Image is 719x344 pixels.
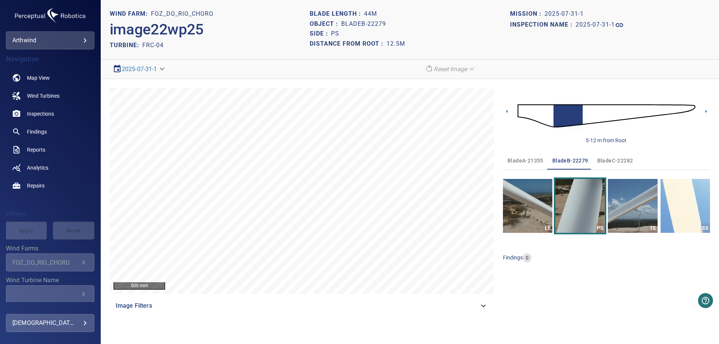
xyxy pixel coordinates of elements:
a: analytics noActive [6,159,94,177]
span: Analytics [27,164,48,171]
span: findings [503,255,523,261]
span: Reports [27,146,45,153]
h1: Blade length : [310,10,364,18]
div: TE [648,223,658,233]
div: arthwind [6,31,94,49]
img: d [518,94,695,137]
img: arthwind-logo [13,6,88,25]
h2: image22wp25 [110,21,204,39]
h4: Filters [6,210,94,218]
a: inspections noActive [6,105,94,123]
a: PS [555,179,605,233]
a: map noActive [6,69,94,87]
div: FOZ_DO_RIO_CHORO [12,259,79,266]
a: TE [608,179,657,233]
div: arthwind [12,34,88,46]
span: bladeC-22282 [597,156,633,165]
h1: Inspection name : [510,21,576,28]
h1: PS [331,30,339,37]
em: Reset Image [434,66,467,73]
div: LE [543,223,552,233]
h1: 44m [364,10,377,18]
div: Image Filters [110,297,494,315]
h1: WIND FARM: [110,10,151,18]
div: 5-12 m from Root [586,137,627,144]
h2: TURBINE: [110,42,142,49]
a: windturbines noActive [6,87,94,105]
span: Inspections [27,110,54,118]
div: PS [595,223,605,233]
h1: Distance from root : [310,40,386,48]
h4: Navigation [6,55,94,63]
label: Wind Farms [6,246,94,252]
h1: Side : [310,30,331,37]
a: findings noActive [6,123,94,141]
span: bladeA-21355 [507,156,543,165]
span: Wind Turbines [27,92,60,100]
div: 2025-07-31-1 [110,63,169,76]
h1: 2025-07-31-1 [576,21,615,28]
span: Repairs [27,182,45,189]
h1: FOZ_DO_RIO_CHORO [151,10,213,18]
div: [DEMOGRAPHIC_DATA] Proenca [12,317,88,329]
h1: 2025-07-31-1 [544,10,584,18]
label: Wind Turbine Name [6,277,94,283]
a: LE [503,179,552,233]
span: Image Filters [116,301,479,310]
span: 0 [523,255,531,262]
span: Findings [27,128,47,136]
h1: Object : [310,21,341,28]
span: Map View [27,74,50,82]
h1: Mission : [510,10,544,18]
h1: bladeB-22279 [341,21,386,28]
span: bladeB-22279 [552,156,588,165]
a: 2025-07-31-1 [122,66,157,73]
h2: FRC-04 [142,42,164,49]
a: SS [661,179,710,233]
a: 2025-07-31-1 [576,21,624,30]
a: reports noActive [6,141,94,159]
a: repairs noActive [6,177,94,195]
div: Wind Farms [6,253,94,271]
div: SS [701,223,710,233]
h1: 12.5m [386,40,405,48]
div: Reset Image [422,63,479,76]
div: Wind Turbine Name [6,285,94,303]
